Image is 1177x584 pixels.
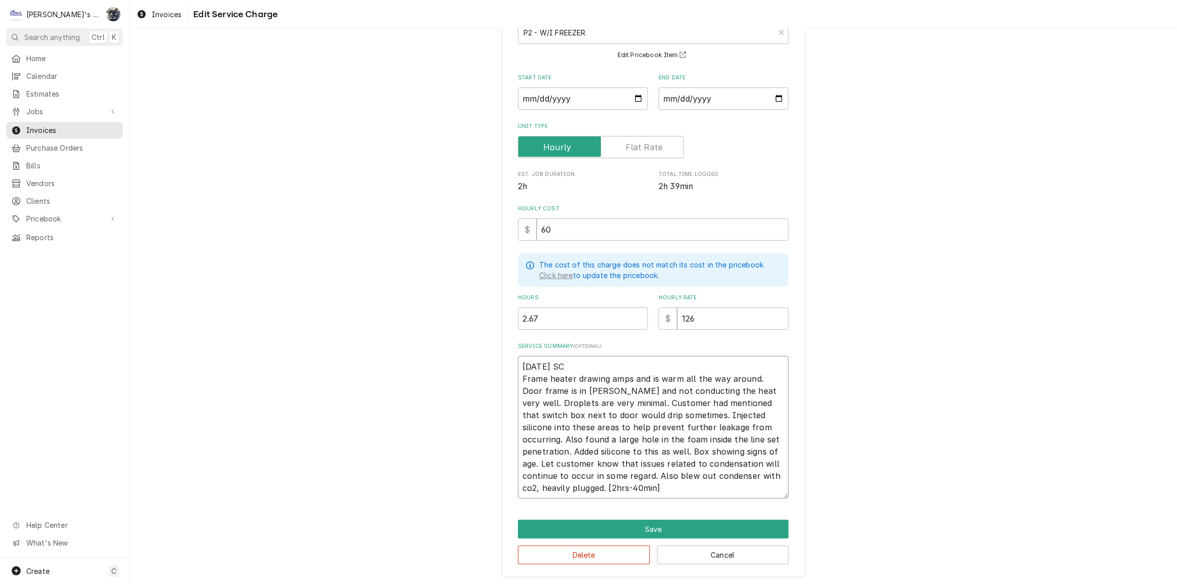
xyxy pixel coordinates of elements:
[26,520,117,530] span: Help Center
[659,294,789,302] label: Hourly Rate
[26,143,118,153] span: Purchase Orders
[657,546,789,564] button: Cancel
[539,271,659,280] span: to update the pricebook.
[659,74,789,110] div: End Date
[6,122,123,139] a: Invoices
[9,7,23,21] div: C
[6,140,123,156] a: Purchase Orders
[26,567,50,575] span: Create
[26,125,118,136] span: Invoices
[6,229,123,246] a: Reports
[518,182,527,191] span: 2h
[26,88,118,99] span: Estimates
[616,49,691,62] button: Edit Pricebook Item
[26,106,103,117] span: Jobs
[26,537,117,548] span: What's New
[6,157,123,174] a: Bills
[659,182,693,191] span: 2h 39min
[6,68,123,84] a: Calendar
[518,294,648,302] label: Hours
[6,193,123,209] a: Clients
[26,196,118,206] span: Clients
[24,32,80,42] span: Search anything
[26,178,118,189] span: Vendors
[518,122,789,158] div: Unit Type
[518,122,789,130] label: Unit Type
[518,356,789,499] textarea: [DATE] SC Frame heater drawing amps and is warm all the way around. Door frame is in [PERSON_NAME...
[106,7,120,21] div: SB
[6,103,123,120] a: Go to Jobs
[518,11,789,61] div: Short Description
[518,546,650,564] button: Delete
[659,294,789,330] div: [object Object]
[6,534,123,551] a: Go to What's New
[518,342,789,499] div: Service Summary
[573,343,601,349] span: ( optional )
[659,74,789,82] label: End Date
[26,232,118,243] span: Reports
[26,71,118,81] span: Calendar
[518,520,789,564] div: Button Group
[518,205,789,213] label: Hourly Cost
[659,170,789,178] span: Total Time Logged
[518,538,789,564] div: Button Group Row
[6,517,123,533] a: Go to Help Center
[6,50,123,67] a: Home
[152,9,182,20] span: Invoices
[518,74,648,110] div: Start Date
[518,520,789,538] button: Save
[6,28,123,46] button: Search anythingCtrlK
[518,520,789,538] div: Button Group Row
[659,87,789,110] input: yyyy-mm-dd
[111,566,116,576] span: C
[659,307,677,330] div: $
[106,7,120,21] div: Sarah Bendele's Avatar
[6,210,123,227] a: Go to Pricebook
[518,342,789,350] label: Service Summary
[518,294,648,330] div: [object Object]
[190,8,278,21] span: Edit Service Charge
[26,160,118,171] span: Bills
[26,53,118,64] span: Home
[6,85,123,102] a: Estimates
[539,270,573,281] a: Click here
[518,218,537,241] div: $
[92,32,105,42] span: Ctrl
[133,6,186,23] a: Invoices
[659,170,789,192] div: Total Time Logged
[26,9,101,20] div: [PERSON_NAME]'s Refrigeration
[518,170,648,192] div: Est. Job Duration
[659,181,789,193] span: Total Time Logged
[6,175,123,192] a: Vendors
[518,205,789,241] div: Hourly Cost
[518,181,648,193] span: Est. Job Duration
[26,213,103,224] span: Pricebook
[518,74,648,82] label: Start Date
[518,87,648,110] input: yyyy-mm-dd
[9,7,23,21] div: Clay's Refrigeration's Avatar
[112,32,116,42] span: K
[518,170,648,178] span: Est. Job Duration
[539,259,765,270] p: The cost of this charge does not match its cost in the pricebook.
